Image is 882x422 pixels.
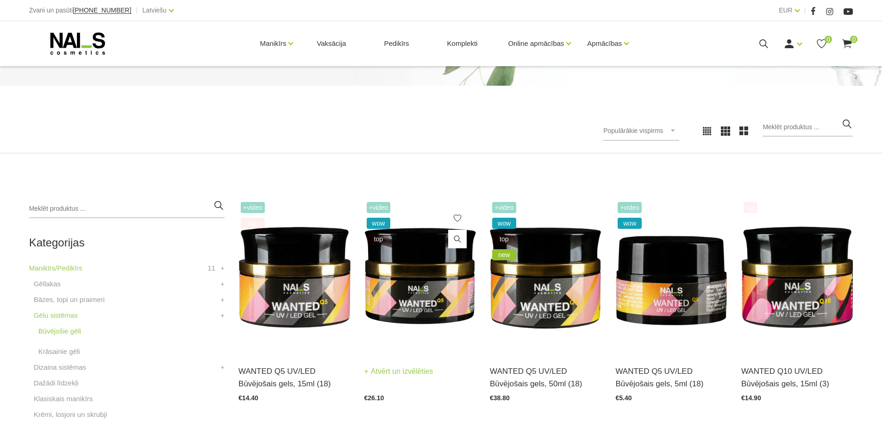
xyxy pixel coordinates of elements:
a: Vaksācija [309,21,353,66]
span: wow [367,218,391,229]
span: wow [492,218,516,229]
img: Gels WANTED NAILS cosmetics tehniķu komanda ir radījusi gelu, kas ilgi jau ir katra meistara mekl... [615,200,727,353]
span: top [492,233,516,245]
span: +Video [241,202,265,213]
span: +Video [492,202,516,213]
span: €26.10 [364,394,384,402]
a: + [220,278,225,290]
a: Dažādi līdzekļi [34,378,79,389]
a: Krāsainie gēli [38,346,80,357]
a: 0 [816,38,827,50]
span: new [492,249,516,260]
a: Gēlu sistēmas [34,310,78,321]
span: | [804,5,806,16]
a: Latviešu [143,5,167,16]
img: Gels WANTED NAILS cosmetics tehniķu komanda ir radījusi gelu, kas ilgi jau ir katra meistara mekl... [238,200,350,353]
a: Komplekti [440,21,485,66]
span: €38.80 [490,394,510,402]
span: | [136,5,138,16]
span: 0 [825,36,832,43]
a: Atvērt un izvēlēties [364,365,433,378]
a: + [220,310,225,321]
a: Klasiskais manikīrs [34,393,93,404]
span: 0 [850,36,857,43]
a: Online apmācības [508,25,564,62]
span: +Video [618,202,642,213]
a: + [220,362,225,373]
a: Pedikīrs [376,21,416,66]
span: €14.40 [238,394,258,402]
a: Manikīrs/Pedikīrs [29,263,82,274]
a: 0 [841,38,853,50]
span: +Video [367,202,391,213]
a: + [220,294,225,305]
a: + [220,263,225,274]
a: Dizaina sistēmas [34,362,86,373]
span: top [241,218,265,229]
img: Gels WANTED NAILS cosmetics tehniķu komanda ir radījusi gelu, kas ilgi jau ir katra meistara mekl... [364,200,476,353]
span: top [367,233,391,245]
img: Gels WANTED NAILS cosmetics tehniķu komanda ir radījusi gelu, kas ilgi jau ir katra meistara mekl... [741,200,853,353]
span: €5.40 [615,394,632,402]
span: [PHONE_NUMBER] [73,6,131,14]
div: Zvani un pasūti [29,5,131,16]
a: WANTED Q5 UV/LED Būvējošais gels, 50ml (18) [490,365,601,390]
span: €14.90 [741,394,761,402]
a: Krēmi, losjoni un skrubji [34,409,107,420]
a: Gēllakas [34,278,61,290]
a: Būvējošie gēli [38,326,81,337]
a: [PHONE_NUMBER] [73,7,131,14]
h2: Kategorijas [29,237,225,249]
input: Meklēt produktus ... [763,118,853,137]
a: Apmācības [587,25,622,62]
a: Manikīrs [260,25,287,62]
a: WANTED Q10 UV/LED Būvējošais gels, 15ml (3) [741,365,853,390]
input: Meklēt produktus ... [29,200,225,218]
a: Bāzes, topi un praimeri [34,294,105,305]
span: Populārākie vispirms [603,127,663,134]
span: top [744,202,757,213]
span: wow [618,218,642,229]
img: Gels WANTED NAILS cosmetics tehniķu komanda ir radījusi gelu, kas ilgi jau ir katra meistara mekl... [490,200,601,353]
a: EUR [779,5,793,16]
a: WANTED Q5 UV/LED Būvējošais gels, 5ml (18) [615,365,727,390]
span: 11 [207,263,215,274]
a: WANTED Q5 UV/LED Būvējošais gels, 15ml (18) [238,365,350,390]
